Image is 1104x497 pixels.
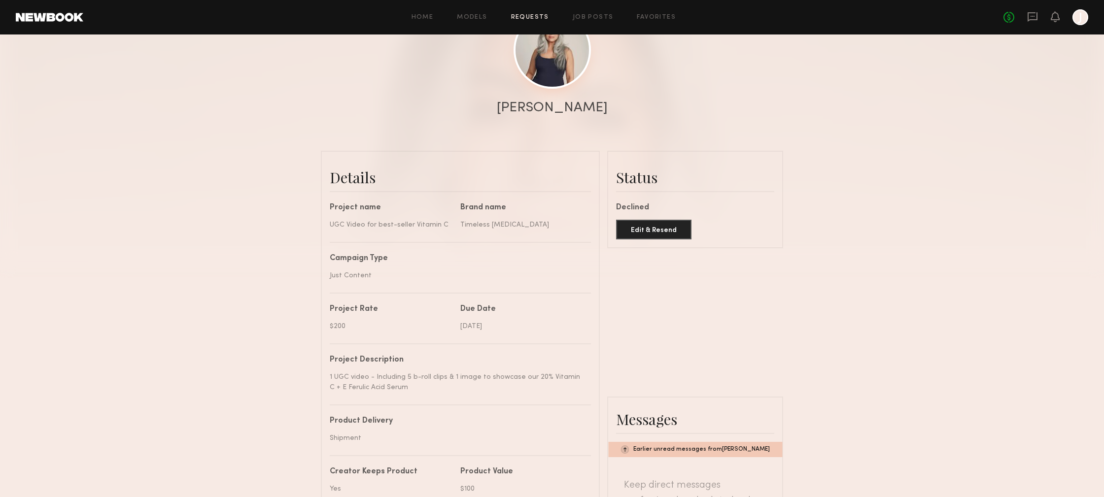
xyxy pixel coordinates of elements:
[460,468,584,476] div: Product Value
[412,14,434,21] a: Home
[608,442,782,457] div: Earlier unread messages from [PERSON_NAME]
[330,433,584,443] div: Shipment
[330,484,453,494] div: Yes
[637,14,676,21] a: Favorites
[330,321,453,331] div: $200
[616,409,774,429] div: Messages
[330,204,453,212] div: Project name
[457,14,487,21] a: Models
[616,204,774,212] div: Declined
[1072,9,1088,25] a: J
[460,305,584,313] div: Due Date
[330,417,584,425] div: Product Delivery
[330,255,584,263] div: Campaign Type
[497,101,608,115] div: [PERSON_NAME]
[330,356,584,364] div: Project Description
[330,220,453,230] div: UGC Video for best-seller Vitamin C
[330,270,584,281] div: Just Content
[330,372,584,393] div: 1 UGC video - Including 5 b-roll clips & 1 image to showcase our 20% Vitamin C + E Ferulic Acid S...
[573,14,614,21] a: Job Posts
[616,167,774,187] div: Status
[460,484,584,494] div: $100
[460,220,584,230] div: Timeless [MEDICAL_DATA]
[460,321,584,331] div: [DATE]
[330,305,453,313] div: Project Rate
[460,204,584,212] div: Brand name
[330,167,591,187] div: Details
[511,14,549,21] a: Requests
[330,468,453,476] div: Creator Keeps Product
[616,220,691,239] button: Edit & Resend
